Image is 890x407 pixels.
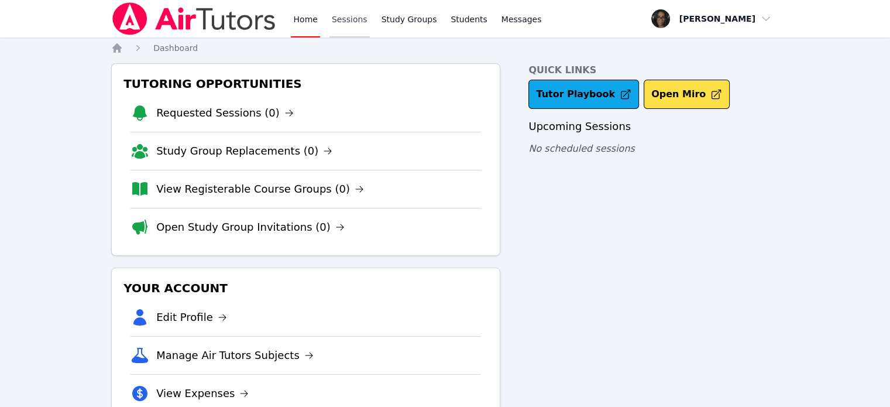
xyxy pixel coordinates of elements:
a: Manage Air Tutors Subjects [156,347,314,364]
a: Edit Profile [156,309,227,326]
h3: Upcoming Sessions [528,118,779,135]
span: Messages [501,13,542,25]
a: View Expenses [156,385,249,402]
h3: Tutoring Opportunities [121,73,490,94]
img: Air Tutors [111,2,277,35]
a: Tutor Playbook [528,80,639,109]
a: Dashboard [153,42,198,54]
a: Study Group Replacements (0) [156,143,332,159]
a: View Registerable Course Groups (0) [156,181,364,197]
a: Open Study Group Invitations (0) [156,219,345,235]
span: No scheduled sessions [528,143,634,154]
h3: Your Account [121,278,490,299]
nav: Breadcrumb [111,42,779,54]
h4: Quick Links [528,63,779,77]
button: Open Miro [644,80,730,109]
a: Requested Sessions (0) [156,105,294,121]
span: Dashboard [153,43,198,53]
